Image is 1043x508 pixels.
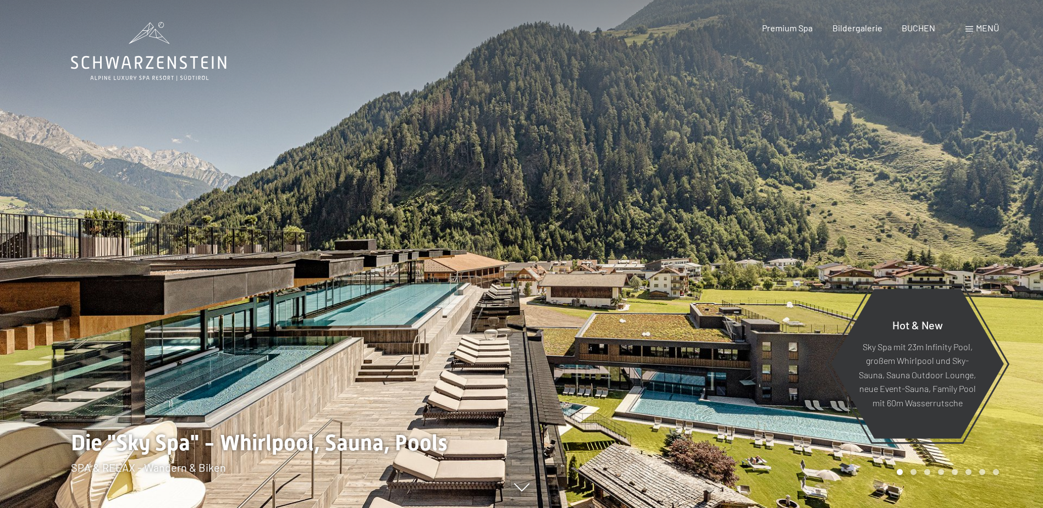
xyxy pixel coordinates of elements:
div: Carousel Page 4 [938,469,944,475]
span: Menü [976,23,999,33]
a: Bildergalerie [832,23,882,33]
div: Carousel Page 6 [965,469,972,475]
a: BUCHEN [902,23,935,33]
div: Carousel Page 8 [993,469,999,475]
div: Carousel Page 5 [952,469,958,475]
a: Hot & New Sky Spa mit 23m Infinity Pool, großem Whirlpool und Sky-Sauna, Sauna Outdoor Lounge, ne... [830,288,1005,439]
span: Hot & New [892,318,943,331]
div: Carousel Page 7 [979,469,985,475]
a: Premium Spa [762,23,813,33]
div: Carousel Pagination [893,469,999,475]
div: Carousel Page 2 [910,469,917,475]
div: Carousel Page 1 (Current Slide) [897,469,903,475]
p: Sky Spa mit 23m Infinity Pool, großem Whirlpool und Sky-Sauna, Sauna Outdoor Lounge, neue Event-S... [858,339,977,410]
div: Carousel Page 3 [924,469,930,475]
